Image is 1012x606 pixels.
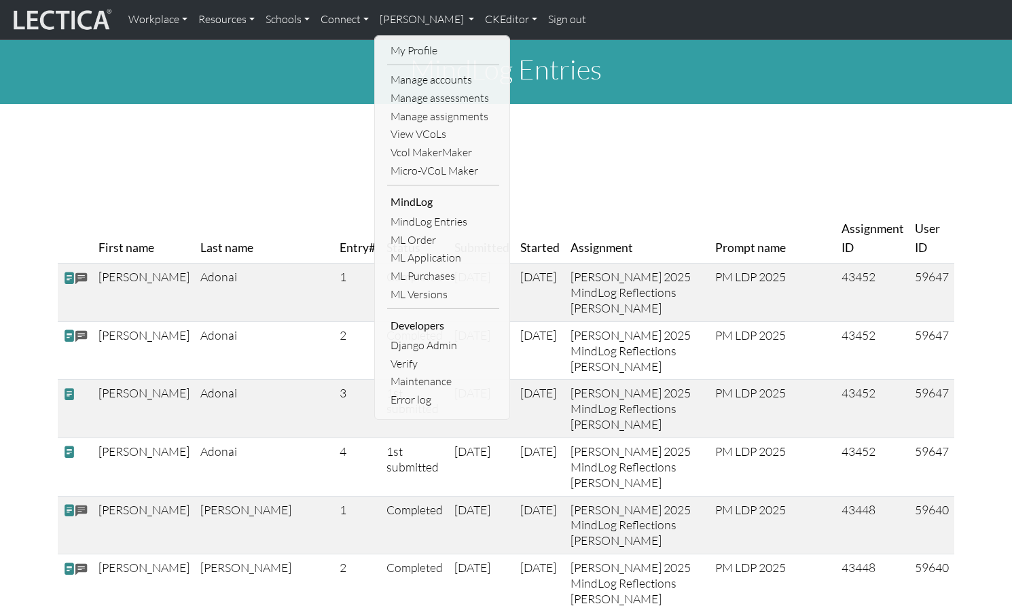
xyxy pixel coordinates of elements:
td: PM LDP 2025 [710,321,836,380]
td: [DATE] [515,438,565,496]
td: 1 [334,264,381,322]
td: [PERSON_NAME] 2025 MindLog Reflections [PERSON_NAME] [565,380,710,438]
td: [PERSON_NAME] 2025 MindLog Reflections [PERSON_NAME] [565,321,710,380]
a: Manage assignments [387,107,499,126]
a: MindLog Entries [387,213,499,231]
th: First name [93,214,195,264]
td: [PERSON_NAME] [93,264,195,322]
a: Verify [387,355,499,373]
td: 59647 [909,264,954,322]
a: ML Application [387,249,499,267]
td: [DATE] [515,380,565,438]
span: comments [75,270,88,286]
td: Adonai [195,321,334,380]
a: Connect [315,5,374,34]
td: 43452 [836,264,909,322]
td: [PERSON_NAME] 2025 MindLog Reflections [PERSON_NAME] [565,496,710,554]
td: 59647 [909,438,954,496]
span: comments [75,329,88,344]
span: comments [75,503,88,519]
a: ML Versions [387,285,499,304]
a: Workplace [123,5,193,34]
a: Django Admin [387,336,499,355]
span: view [63,445,75,459]
td: 59640 [909,496,954,554]
a: My Profile [387,41,499,60]
td: PM LDP 2025 [710,438,836,496]
td: Adonai [195,438,334,496]
td: 43448 [836,496,909,554]
a: Manage assessments [387,89,499,107]
a: Sign out [543,5,592,34]
a: Error log [387,391,499,409]
a: Micro-VCoL Maker [387,162,499,180]
ul: [PERSON_NAME] [387,41,499,409]
td: [PERSON_NAME] [93,496,195,554]
a: ML Purchases [387,267,499,285]
a: View VCoLs [387,125,499,143]
td: [PERSON_NAME] [93,380,195,438]
a: Maintenance [387,372,499,391]
span: comments [75,561,88,577]
td: [DATE] [449,496,515,554]
td: [PERSON_NAME] [93,438,195,496]
li: Developers [387,315,499,336]
td: 2 [334,321,381,380]
th: Assignment ID [836,214,909,264]
td: 59647 [909,321,954,380]
a: Resources [193,5,260,34]
span: view [63,329,75,343]
th: Started [515,214,565,264]
td: 3 [334,380,381,438]
td: Completed [381,496,448,554]
td: [PERSON_NAME] [93,321,195,380]
span: view [63,270,75,285]
th: Last name [195,214,334,264]
a: Schools [260,5,315,34]
li: MindLog [387,191,499,213]
td: PM LDP 2025 [710,496,836,554]
th: Assignment [565,214,710,264]
td: [PERSON_NAME] [195,496,334,554]
td: 43452 [836,438,909,496]
span: view [63,503,75,518]
th: Prompt name [710,214,836,264]
td: Adonai [195,264,334,322]
a: ML Order [387,231,499,249]
td: [PERSON_NAME] 2025 MindLog Reflections [PERSON_NAME] [565,264,710,322]
a: Manage accounts [387,71,499,89]
td: [PERSON_NAME] 2025 MindLog Reflections [PERSON_NAME] [565,438,710,496]
td: [DATE] [449,438,515,496]
td: PM LDP 2025 [710,264,836,322]
td: [DATE] [515,321,565,380]
a: CKEditor [480,5,543,34]
th: Entry# [334,214,381,264]
td: [DATE] [515,496,565,554]
img: lecticalive [10,7,112,33]
td: Adonai [195,380,334,438]
span: view [63,561,75,575]
td: 4 [334,438,381,496]
td: 43452 [836,380,909,438]
td: 43452 [836,321,909,380]
td: 1 [334,496,381,554]
td: 1st submitted [381,438,448,496]
a: Vcol MakerMaker [387,143,499,162]
a: [PERSON_NAME] [374,5,480,34]
th: User ID [909,214,954,264]
td: [DATE] [515,264,565,322]
td: PM LDP 2025 [710,380,836,438]
td: 59647 [909,380,954,438]
span: view [63,387,75,402]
